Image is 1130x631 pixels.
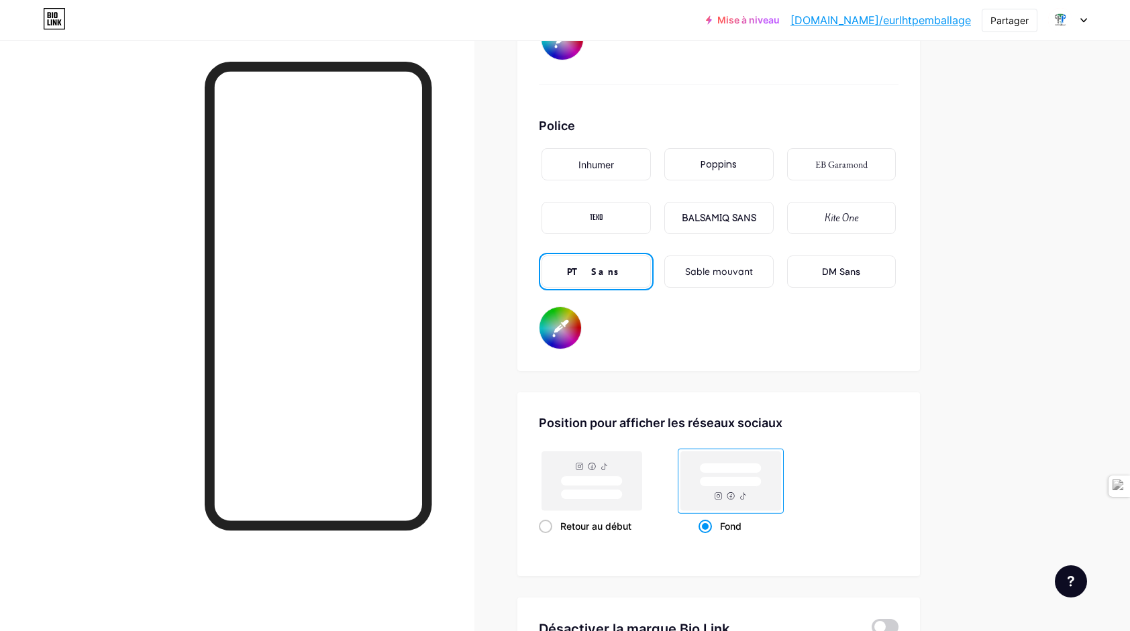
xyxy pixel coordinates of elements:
div: Sable mouvant [685,265,753,279]
div: Inhumer [578,158,614,172]
img: Eurlhtpemballage [1047,7,1073,33]
div: Poppins [701,158,737,172]
div: PT Sans [567,265,626,279]
font: Mise à niveau [717,15,780,25]
div: Retour au début [539,514,653,538]
div: Partager [990,13,1029,27]
a: [DOMAIN_NAME]/eurlhtpemballage [790,12,971,28]
div: DM Sans [822,265,860,279]
div: BALSAMIQ SANS [682,211,756,225]
div: Kite One [825,211,858,225]
div: Position pour afficher les réseaux sociaux [539,414,898,432]
div: TEKO [590,211,603,225]
div: Police [539,117,898,135]
div: EB Garamond [815,158,868,172]
div: Fond [699,514,763,538]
